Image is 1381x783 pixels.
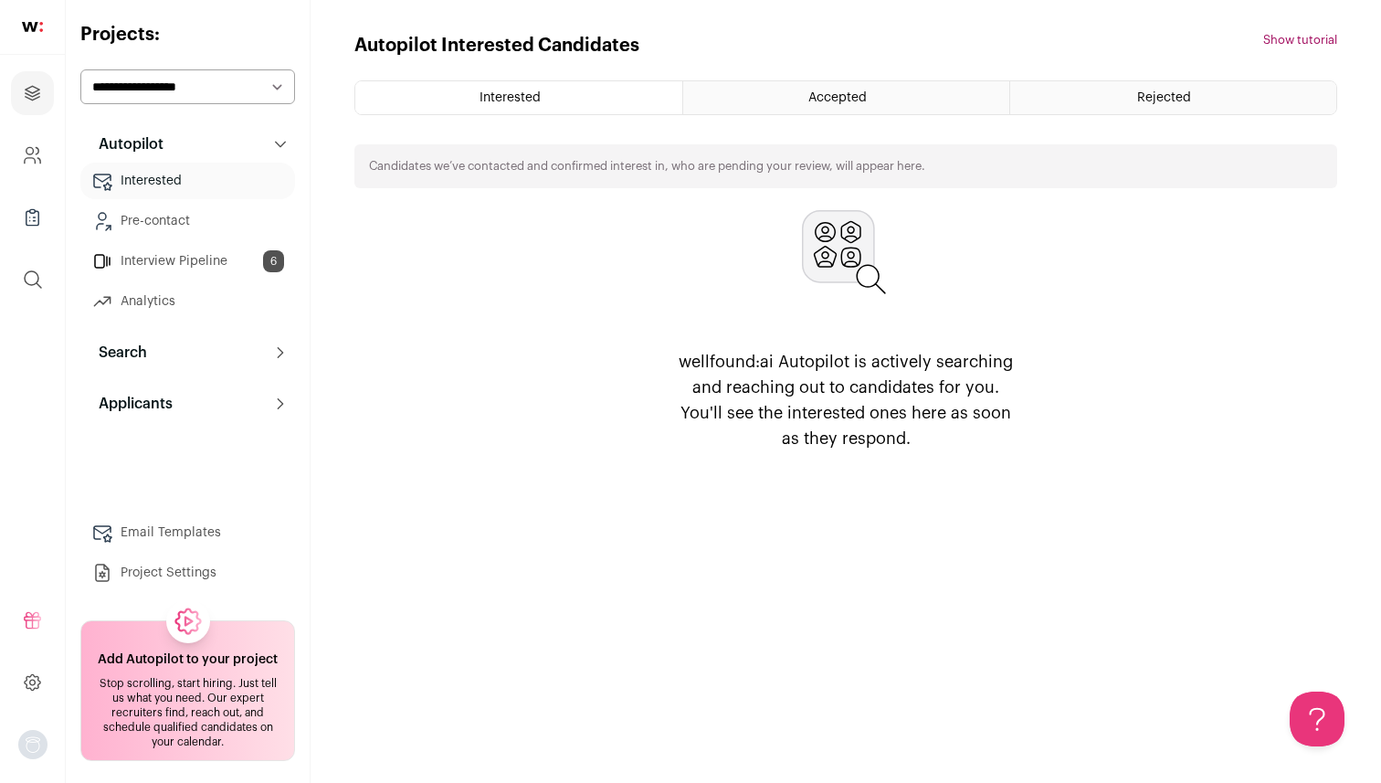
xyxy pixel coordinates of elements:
button: Autopilot [80,126,295,163]
a: Accepted [683,81,1009,114]
iframe: Toggle Customer Support [1290,692,1344,746]
a: Add Autopilot to your project Stop scrolling, start hiring. Just tell us what you need. Our exper... [80,620,295,761]
p: Candidates we’ve contacted and confirmed interest in, who are pending your review, will appear here. [369,159,925,174]
h2: Add Autopilot to your project [98,651,278,669]
button: Search [80,334,295,371]
p: Autopilot [88,133,163,155]
a: Project Settings [80,555,295,591]
img: nopic.png [18,730,47,759]
a: Interested [80,163,295,199]
img: wellfound-shorthand-0d5821cbd27db2630d0214b213865d53afaa358527fdda9d0ea32b1df1b89c2c.svg [22,22,43,32]
button: Show tutorial [1263,33,1337,48]
span: Rejected [1137,91,1191,104]
a: Rejected [1010,81,1336,114]
button: Open dropdown [18,730,47,759]
a: Company and ATS Settings [11,133,54,177]
span: 6 [263,250,284,272]
a: Company Lists [11,196,54,239]
a: Analytics [80,283,295,320]
p: wellfound:ai Autopilot is actively searching and reaching out to candidates for you. You'll see t... [670,349,1021,451]
a: Projects [11,71,54,115]
h2: Projects: [80,22,295,48]
div: Stop scrolling, start hiring. Just tell us what you need. Our expert recruiters find, reach out, ... [92,676,283,749]
a: Email Templates [80,514,295,551]
span: Accepted [808,91,867,104]
p: Search [88,342,147,364]
a: Pre-contact [80,203,295,239]
a: Interview Pipeline6 [80,243,295,280]
h1: Autopilot Interested Candidates [354,33,639,58]
p: Applicants [88,393,173,415]
button: Applicants [80,386,295,422]
span: Interested [480,91,541,104]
